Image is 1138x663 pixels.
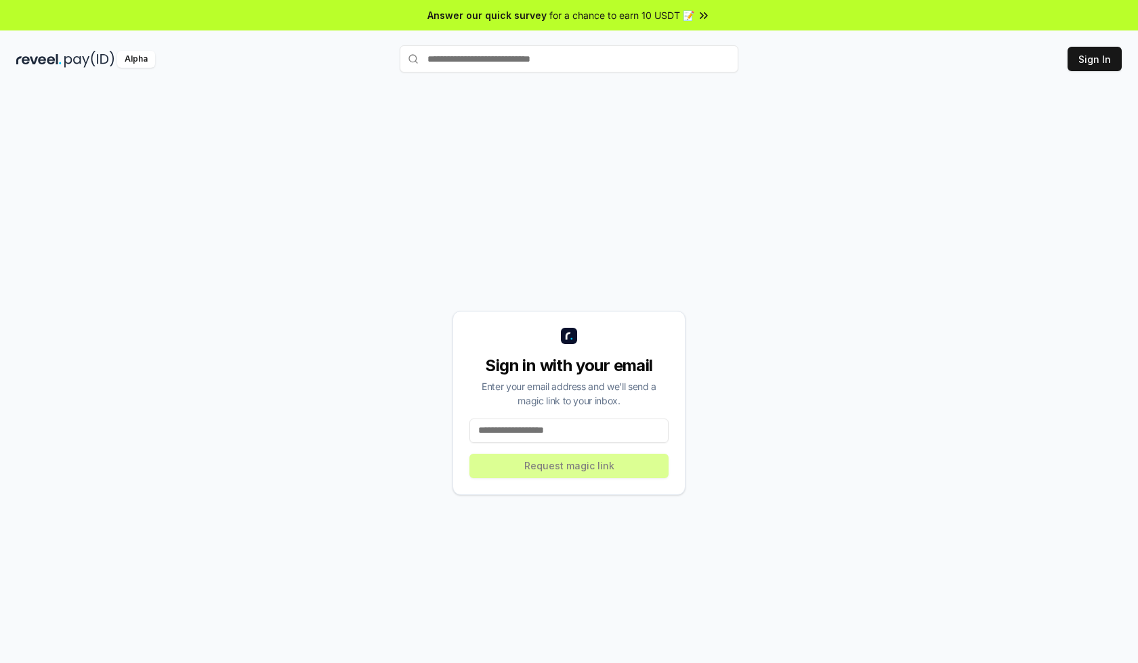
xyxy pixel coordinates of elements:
[427,8,547,22] span: Answer our quick survey
[117,51,155,68] div: Alpha
[469,355,669,377] div: Sign in with your email
[16,51,62,68] img: reveel_dark
[549,8,694,22] span: for a chance to earn 10 USDT 📝
[561,328,577,344] img: logo_small
[64,51,114,68] img: pay_id
[1068,47,1122,71] button: Sign In
[469,379,669,408] div: Enter your email address and we’ll send a magic link to your inbox.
